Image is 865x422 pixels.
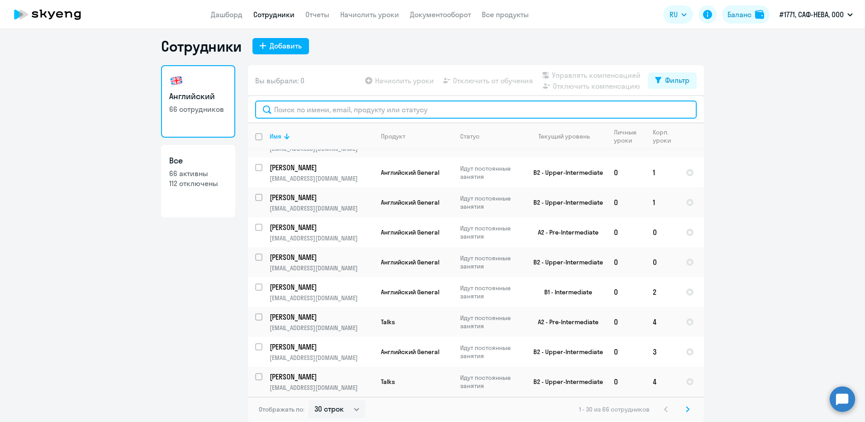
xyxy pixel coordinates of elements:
[523,277,607,307] td: B1 - Intermediate
[607,367,646,397] td: 0
[169,168,227,178] p: 66 активны
[523,337,607,367] td: B2 - Upper-Intermediate
[270,163,372,173] p: [PERSON_NAME]
[253,10,295,19] a: Сотрудники
[270,372,373,382] a: [PERSON_NAME]
[460,344,522,360] p: Идут постоянные занятия
[340,10,399,19] a: Начислить уроки
[270,222,372,232] p: [PERSON_NAME]
[523,158,607,187] td: B2 - Upper-Intermediate
[460,254,522,270] p: Идут постоянные занятия
[670,9,678,20] span: RU
[169,91,227,102] h3: Английский
[270,132,373,140] div: Имя
[460,224,522,240] p: Идут постоянные занятия
[270,252,372,262] p: [PERSON_NAME]
[270,324,373,332] p: [EMAIL_ADDRESS][DOMAIN_NAME]
[460,132,480,140] div: Статус
[614,128,645,144] div: Личные уроки
[381,258,439,266] span: Английский General
[270,132,281,140] div: Имя
[270,312,372,322] p: [PERSON_NAME]
[523,217,607,247] td: A2 - Pre-Intermediate
[646,277,679,307] td: 2
[607,307,646,337] td: 0
[169,104,227,114] p: 66 сотрудников
[255,75,304,86] span: Вы выбрали: 0
[381,348,439,356] span: Английский General
[646,217,679,247] td: 0
[523,247,607,277] td: B2 - Upper-Intermediate
[460,164,522,181] p: Идут постоянные занятия
[607,187,646,217] td: 0
[607,277,646,307] td: 0
[755,10,764,19] img: balance
[270,174,373,182] p: [EMAIL_ADDRESS][DOMAIN_NAME]
[646,307,679,337] td: 4
[270,294,373,302] p: [EMAIL_ADDRESS][DOMAIN_NAME]
[169,178,227,188] p: 112 отключены
[305,10,329,19] a: Отчеты
[381,288,439,296] span: Английский General
[460,374,522,390] p: Идут постоянные занятия
[270,354,373,362] p: [EMAIL_ADDRESS][DOMAIN_NAME]
[607,337,646,367] td: 0
[381,132,405,140] div: Продукт
[270,342,372,352] p: [PERSON_NAME]
[161,145,235,217] a: Все66 активны112 отключены
[523,367,607,397] td: B2 - Upper-Intermediate
[607,247,646,277] td: 0
[775,4,857,25] button: #1771, САФ-НЕВА, ООО
[211,10,242,19] a: Дашборд
[410,10,471,19] a: Документооборот
[270,163,373,173] a: [PERSON_NAME]
[523,187,607,217] td: B2 - Upper-Intermediate
[579,405,650,413] span: 1 - 30 из 66 сотрудников
[270,312,373,322] a: [PERSON_NAME]
[607,217,646,247] td: 0
[648,72,697,89] button: Фильтр
[646,367,679,397] td: 4
[538,132,590,140] div: Текущий уровень
[381,318,395,326] span: Talks
[646,158,679,187] td: 1
[530,132,606,140] div: Текущий уровень
[460,314,522,330] p: Идут постоянные занятия
[255,101,697,119] input: Поиск по имени, email, продукту или статусу
[270,264,373,272] p: [EMAIL_ADDRESS][DOMAIN_NAME]
[665,75,689,86] div: Фильтр
[161,65,235,138] a: Английский66 сотрудников
[646,247,679,277] td: 0
[482,10,529,19] a: Все продукты
[270,372,372,382] p: [PERSON_NAME]
[169,155,227,167] h3: Все
[270,40,302,51] div: Добавить
[646,337,679,367] td: 3
[646,187,679,217] td: 1
[270,192,372,202] p: [PERSON_NAME]
[460,194,522,211] p: Идут постоянные занятия
[169,73,184,88] img: english
[722,5,770,24] button: Балансbalance
[727,9,751,20] div: Баланс
[252,38,309,54] button: Добавить
[663,5,693,24] button: RU
[381,198,439,206] span: Английский General
[381,228,439,236] span: Английский General
[270,282,373,292] a: [PERSON_NAME]
[161,37,242,55] h1: Сотрудники
[523,307,607,337] td: A2 - Pre-Intermediate
[270,252,373,262] a: [PERSON_NAME]
[270,222,373,232] a: [PERSON_NAME]
[270,342,373,352] a: [PERSON_NAME]
[460,284,522,300] p: Идут постоянные занятия
[653,128,678,144] div: Корп. уроки
[270,192,373,202] a: [PERSON_NAME]
[270,384,373,392] p: [EMAIL_ADDRESS][DOMAIN_NAME]
[270,204,373,212] p: [EMAIL_ADDRESS][DOMAIN_NAME]
[381,168,439,177] span: Английский General
[270,282,372,292] p: [PERSON_NAME]
[607,158,646,187] td: 0
[259,405,304,413] span: Отображать по:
